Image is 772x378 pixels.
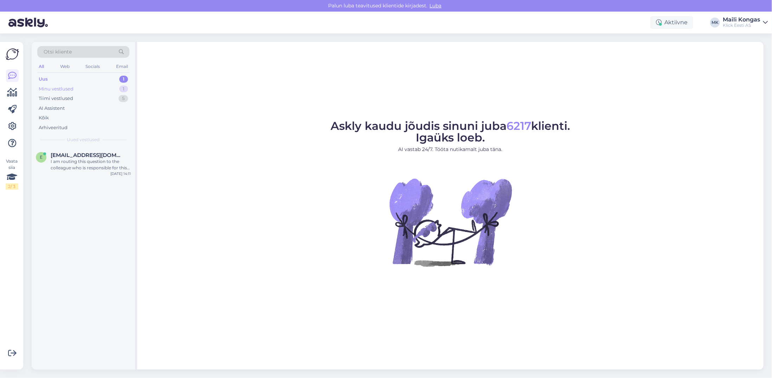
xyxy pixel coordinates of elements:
div: Socials [84,62,101,71]
span: Uued vestlused [67,137,100,143]
div: All [37,62,45,71]
div: Web [59,62,71,71]
span: 6217 [506,119,531,133]
div: Maili Kongas [723,17,760,23]
div: 2 / 3 [6,183,18,190]
div: Kõik [39,114,49,121]
div: 5 [119,95,128,102]
div: Klick Eesti AS [723,23,760,28]
div: [DATE] 14:11 [110,171,131,176]
div: I am routing this question to the colleague who is responsible for this topic. The reply might ta... [51,158,131,171]
div: 1 [119,86,128,93]
div: Tiimi vestlused [39,95,73,102]
p: AI vastab 24/7. Tööta nutikamalt juba täna. [331,146,570,153]
img: Askly Logo [6,48,19,61]
div: Email [115,62,129,71]
span: Askly kaudu jõudis sinuni juba klienti. Igaüks loeb. [331,119,570,144]
img: No Chat active [387,159,514,285]
span: Erpel34@hot.ee [51,152,124,158]
div: Aktiivne [650,16,693,29]
div: AI Assistent [39,105,65,112]
div: Minu vestlused [39,86,74,93]
span: E [40,155,43,160]
a: Maili KongasKlick Eesti AS [723,17,768,28]
div: Uus [39,76,48,83]
div: Arhiveeritud [39,124,68,131]
span: Luba [428,2,444,9]
div: Vaata siia [6,158,18,190]
span: Otsi kliente [44,48,72,56]
div: MK [710,18,720,27]
div: 1 [119,76,128,83]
